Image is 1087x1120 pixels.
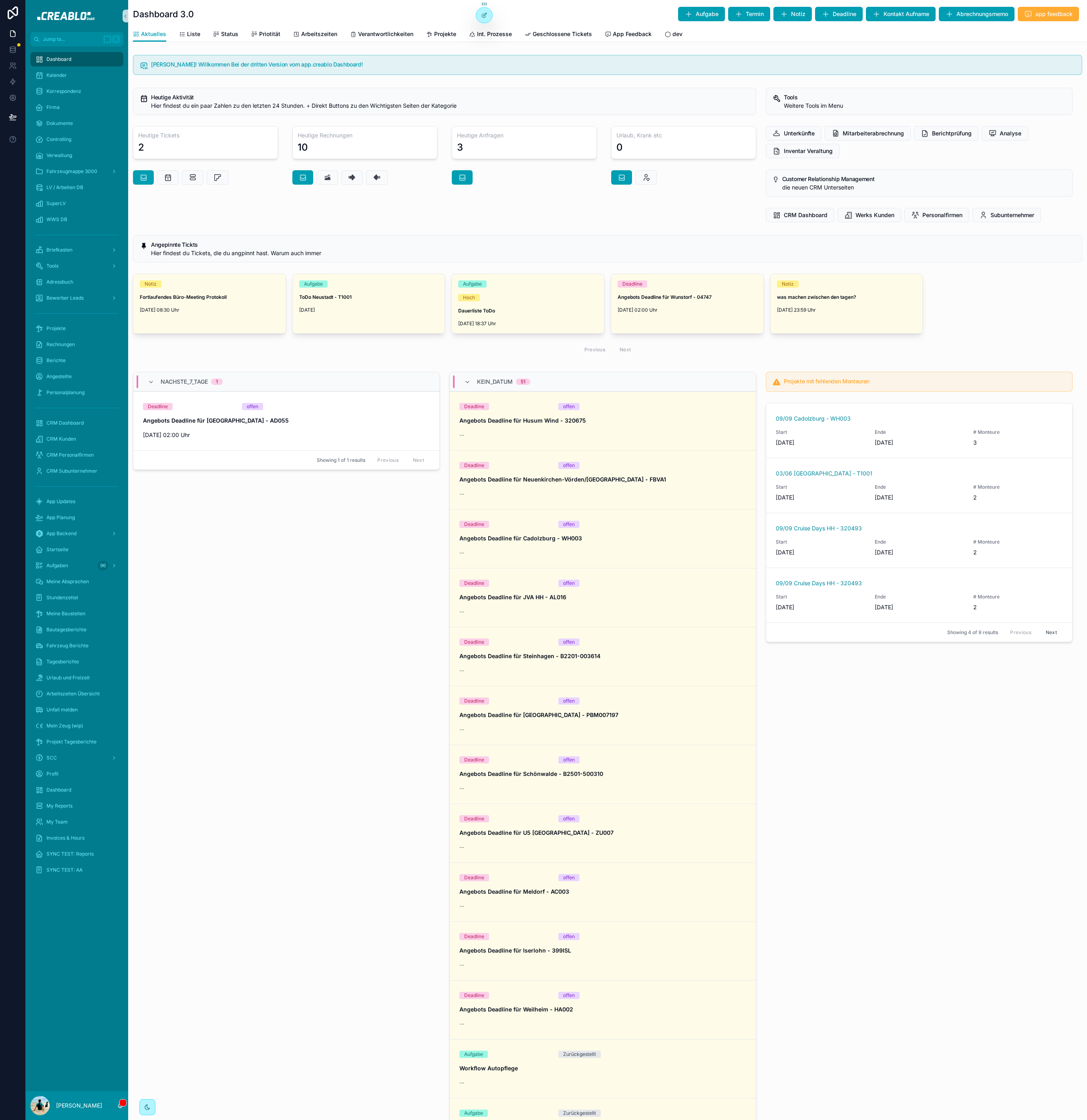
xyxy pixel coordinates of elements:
[30,494,123,509] a: App Updates
[622,280,642,288] div: Deadline
[46,803,72,809] span: My Reports
[30,164,123,179] a: Fahrzeugmappe 3000
[866,7,936,21] button: Kontakt Aufname
[973,439,1063,447] span: 3
[46,594,78,601] span: Stundenzettel
[459,725,464,733] span: --
[973,484,1063,490] span: # Monteure
[459,829,614,836] strong: Angebots Deadline für U5 [GEOGRAPHIC_DATA] - ZU007
[914,126,978,141] button: Berichtprüfung
[450,509,756,568] a: DeadlineoffenAngebots Deadline für Cadolzburg - WH003--
[875,484,964,490] span: Ende
[46,675,90,681] span: Urlaub und Freizeit
[133,391,439,450] a: DeadlineoffenAngebots Deadline für [GEOGRAPHIC_DATA] - AD055[DATE] 02:00 Uhr
[46,357,66,364] span: Berichte
[464,462,484,469] div: Deadline
[43,36,100,42] span: Jump to...
[533,30,592,38] span: Geschlossene Tickets
[98,561,108,570] div: 96
[46,325,66,332] span: Projekte
[664,27,682,43] a: dev
[30,464,123,478] a: CRM Subunternehmer
[459,711,618,718] strong: Angebots Deadline für [GEOGRAPHIC_DATA] - PBM007197
[426,27,456,43] a: Projekte
[46,739,97,745] span: Projekt Tagesberichte
[563,580,575,587] div: offen
[298,141,308,154] div: 10
[30,847,123,861] a: SYNC TEST: Reports
[30,432,123,446] a: CRM Kunden
[46,514,75,521] span: App Planung
[973,594,1063,600] span: # Monteure
[973,494,1063,502] span: 2
[932,129,972,137] span: Berichtprüfung
[464,815,484,822] div: Deadline
[133,27,166,42] a: Aktuelles
[766,458,1072,513] a: 03/06 [GEOGRAPHIC_DATA] - T1001Start[DATE]Ende[DATE]# Monteure2
[450,862,756,921] a: DeadlineoffenAngebots Deadline für Meldorf - AC003--
[46,120,73,127] span: Dokumente
[187,30,200,38] span: Liste
[450,745,756,804] a: DeadlineoffenAngebots Deadline für Schönwalde - B2501-500310--
[875,539,964,545] span: Ende
[464,992,484,999] div: Deadline
[46,263,58,269] span: Tools
[30,815,123,829] a: My Team
[450,627,756,686] a: DeadlineoffenAngebots Deadline für Steinhagen - B2201-003614--
[151,95,749,100] h5: Heutige Aktivität
[477,378,513,386] span: KEIN_DATUM
[30,687,123,701] a: Arbeitszeiten Übersicht
[30,275,123,289] a: Adressbuch
[30,180,123,195] a: LV / Arbeiten DB
[26,46,128,888] div: scrollable content
[30,590,123,605] a: Stundenzettel
[776,594,865,600] span: Start
[525,27,592,43] a: Geschlossene Tickets
[46,787,71,793] span: Dashboard
[784,129,815,137] span: Unterkünfte
[618,294,712,300] strong: Angebots Deadline für Wunstorf - 04747
[450,391,756,450] a: DeadlineoffenAngebots Deadline für Husum Wind - 320675--
[30,655,123,669] a: Tagesberichte
[46,707,78,713] span: Unfall melden
[179,27,200,43] a: Liste
[766,568,1072,622] a: 09/09 Cruise Days HH - 320493Start[DATE]Ende[DATE]# Monteure2
[791,10,805,18] span: Notiz
[464,580,484,587] div: Deadline
[776,415,851,423] a: 09/09 Cadolzburg - WH003
[46,341,75,348] span: Rechnungen
[46,295,84,301] span: Bewerber Leads
[450,980,756,1039] a: DeadlineoffenAngebots Deadline für Weilheim - HA002--
[46,498,75,505] span: App Updates
[776,469,872,477] a: 03/06 [GEOGRAPHIC_DATA] - T1001
[563,521,575,528] div: offen
[148,403,168,410] div: Deadline
[956,10,1008,18] span: Abrechnungsmemo
[776,494,865,502] span: [DATE]
[459,961,464,969] span: --
[904,208,969,222] button: Personalfirmen
[459,888,569,895] strong: Angebots Deadline für Meldorf - AC003
[776,579,862,587] span: 09/09 Cruise Days HH - 320493
[46,659,79,665] span: Tagesberichte
[46,835,85,841] span: Invoices & Hours
[46,691,100,697] span: Arbeitszeiten Übersicht
[563,992,575,999] div: offen
[46,152,72,159] span: Verwaltung
[450,450,756,509] a: DeadlineoffenAngebots Deadline für Neuenkirchen-Vörden/[GEOGRAPHIC_DATA] - FBVA1--
[46,851,94,857] span: SYNC TEST: Reports
[358,30,413,38] span: Verantwortlichkeiten
[776,429,865,435] span: Start
[113,36,119,42] span: K
[304,280,323,288] div: Aufgabe
[563,933,575,940] div: offen
[459,594,566,600] strong: Angebots Deadline für JVA HH - AL016
[766,144,839,158] button: Inventar Veraltung
[30,132,123,147] a: Controlling
[450,568,756,627] a: DeadlineoffenAngebots Deadline für JVA HH - AL016--
[464,874,484,881] div: Deadline
[875,594,964,600] span: Ende
[458,308,495,314] strong: Dauerliste ToDo
[875,429,964,435] span: Ende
